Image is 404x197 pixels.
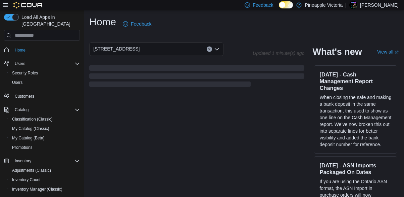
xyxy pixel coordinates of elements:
[349,1,357,9] div: Kurtis Tingley
[319,162,392,175] h3: [DATE] - ASN Imports Packaged On Dates
[15,94,34,99] span: Customers
[12,157,80,165] span: Inventory
[253,51,304,56] p: Updated 1 minute(s) ago
[7,185,83,194] button: Inventory Manager (Classic)
[15,47,26,53] span: Home
[9,69,80,77] span: Security Roles
[89,15,116,29] h1: Home
[12,135,45,141] span: My Catalog (Beta)
[9,176,80,184] span: Inventory Count
[13,2,43,8] img: Cova
[377,49,399,55] a: View allExternal link
[15,61,25,66] span: Users
[9,134,80,142] span: My Catalog (Beta)
[279,8,279,9] span: Dark Mode
[319,71,392,91] h3: [DATE] - Cash Management Report Changes
[395,51,399,55] svg: External link
[9,166,80,174] span: Adjustments (Classic)
[93,45,140,53] span: [STREET_ADDRESS]
[9,78,25,87] a: Users
[319,94,392,148] p: When closing the safe and making a bank deposit in the same transaction, this used to show as one...
[7,78,83,87] button: Users
[7,133,83,143] button: My Catalog (Beta)
[1,59,83,68] button: Users
[12,92,80,100] span: Customers
[12,145,33,150] span: Promotions
[12,46,28,54] a: Home
[12,45,80,54] span: Home
[1,105,83,114] button: Catalog
[345,1,347,9] p: |
[9,143,35,152] a: Promotions
[9,115,55,123] a: Classification (Classic)
[12,106,80,114] span: Catalog
[312,46,362,57] h2: What's new
[12,80,22,85] span: Users
[12,177,41,183] span: Inventory Count
[12,187,62,192] span: Inventory Manager (Classic)
[12,70,38,76] span: Security Roles
[9,143,80,152] span: Promotions
[9,185,65,193] a: Inventory Manager (Classic)
[214,46,219,52] button: Open list of options
[12,60,80,68] span: Users
[9,185,80,193] span: Inventory Manager (Classic)
[9,176,43,184] a: Inventory Count
[305,1,343,9] p: Pineapple Victoria
[19,14,80,27] span: Load All Apps in [GEOGRAPHIC_DATA]
[12,126,49,131] span: My Catalog (Classic)
[7,143,83,152] button: Promotions
[12,168,51,173] span: Adjustments (Classic)
[89,67,304,88] span: Loading
[9,115,80,123] span: Classification (Classic)
[7,114,83,124] button: Classification (Classic)
[12,157,34,165] button: Inventory
[207,46,212,52] button: Clear input
[1,45,83,55] button: Home
[12,92,37,100] a: Customers
[15,107,29,112] span: Catalog
[12,106,31,114] button: Catalog
[1,156,83,166] button: Inventory
[9,125,80,133] span: My Catalog (Classic)
[12,60,28,68] button: Users
[9,125,52,133] a: My Catalog (Classic)
[9,134,47,142] a: My Catalog (Beta)
[12,117,53,122] span: Classification (Classic)
[360,1,399,9] p: [PERSON_NAME]
[9,78,80,87] span: Users
[15,158,31,164] span: Inventory
[7,166,83,175] button: Adjustments (Classic)
[9,69,41,77] a: Security Roles
[1,91,83,101] button: Customers
[120,17,154,31] a: Feedback
[7,124,83,133] button: My Catalog (Classic)
[9,166,54,174] a: Adjustments (Classic)
[7,175,83,185] button: Inventory Count
[279,1,293,8] input: Dark Mode
[7,68,83,78] button: Security Roles
[253,2,273,8] span: Feedback
[131,21,151,27] span: Feedback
